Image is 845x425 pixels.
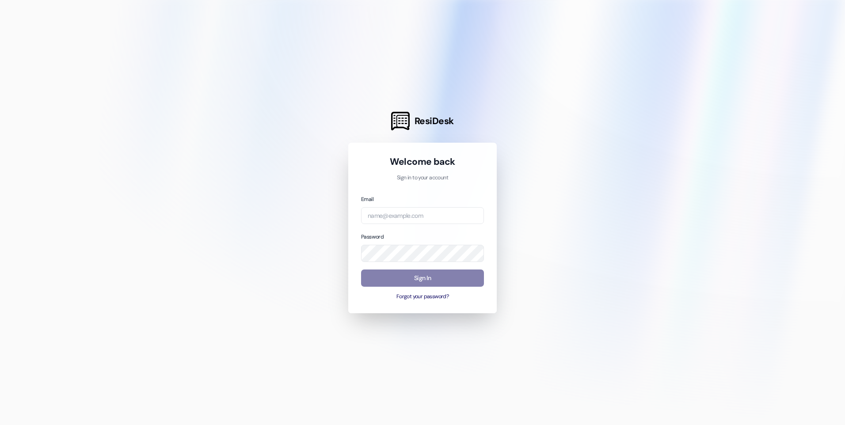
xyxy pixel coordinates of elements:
button: Forgot your password? [361,293,484,301]
img: ResiDesk Logo [391,112,410,130]
label: Password [361,233,384,240]
label: Email [361,196,373,203]
p: Sign in to your account [361,174,484,182]
h1: Welcome back [361,156,484,168]
span: ResiDesk [415,115,454,127]
input: name@example.com [361,207,484,224]
button: Sign In [361,269,484,287]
